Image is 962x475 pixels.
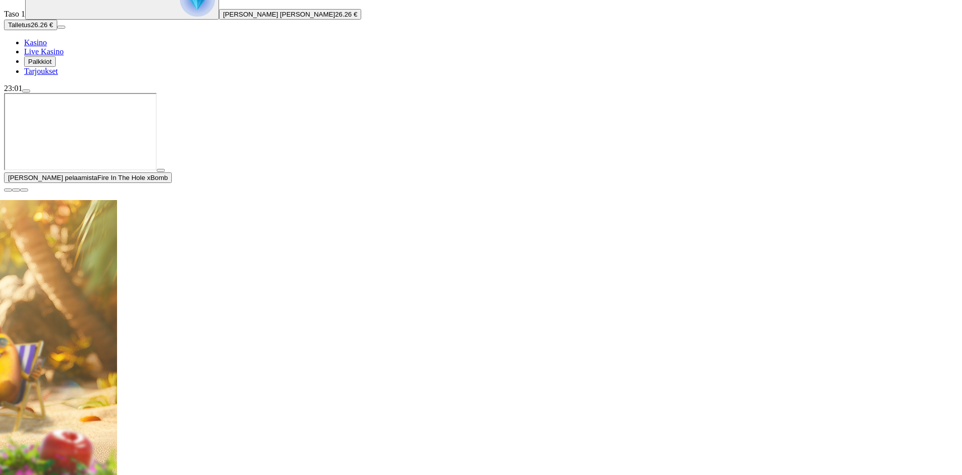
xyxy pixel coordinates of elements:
span: Tarjoukset [24,67,58,75]
button: menu [22,89,30,92]
span: 26.26 € [31,21,53,29]
button: Talletusplus icon26.26 € [4,20,57,30]
button: menu [57,26,65,29]
button: [PERSON_NAME] [PERSON_NAME]26.26 € [219,9,361,20]
span: [PERSON_NAME] [PERSON_NAME] [223,11,335,18]
span: [PERSON_NAME] pelaamista [8,174,97,181]
iframe: Fire In The Hole xBomb [4,93,157,170]
button: reward iconPalkkiot [24,56,56,67]
span: Talletus [8,21,31,29]
a: gift-inverted iconTarjoukset [24,67,58,75]
a: diamond iconKasino [24,38,47,47]
button: play icon [157,169,165,172]
span: 23:01 [4,84,22,92]
span: Kasino [24,38,47,47]
button: [PERSON_NAME] pelaamistaFire In The Hole xBomb [4,172,172,183]
span: Fire In The Hole xBomb [97,174,168,181]
span: 26.26 € [335,11,357,18]
span: Taso 1 [4,10,25,18]
button: close icon [4,188,12,192]
a: poker-chip iconLive Kasino [24,47,64,56]
button: chevron-down icon [12,188,20,192]
span: Palkkiot [28,58,52,65]
button: fullscreen icon [20,188,28,192]
span: Live Kasino [24,47,64,56]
